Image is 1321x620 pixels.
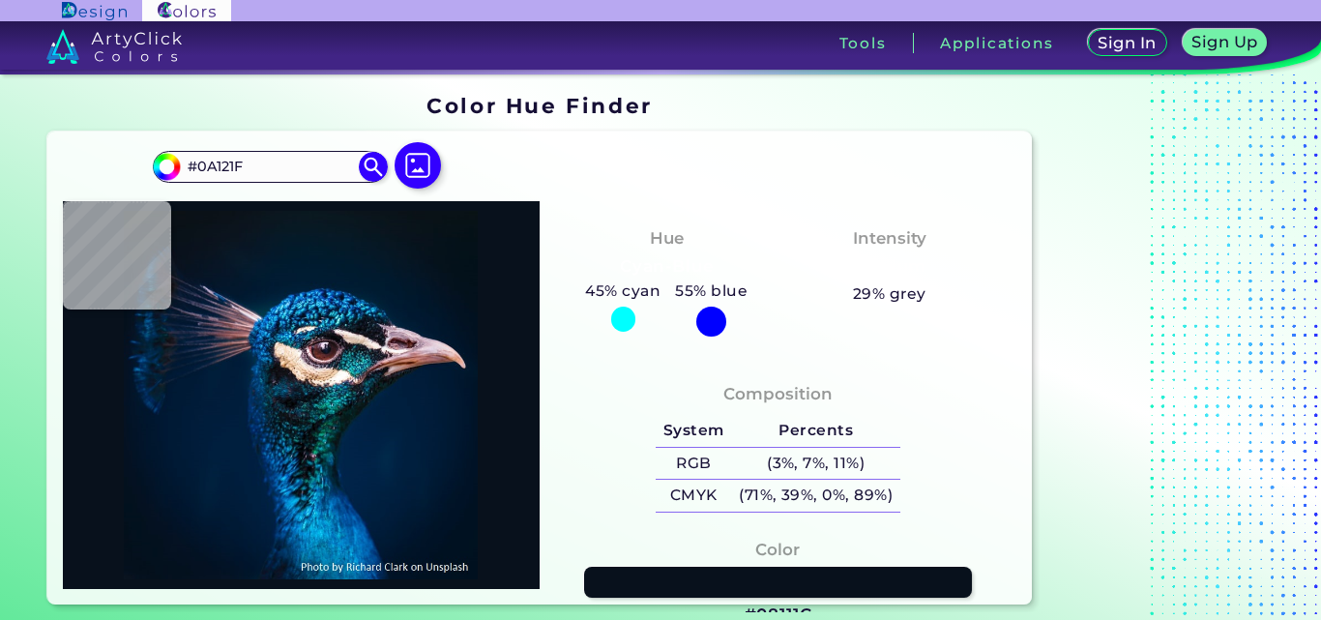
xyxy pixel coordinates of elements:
h5: Percents [731,415,899,447]
h3: Cyan-Blue [612,255,721,279]
a: Sign In [1091,30,1163,55]
h5: (71%, 39%, 0%, 89%) [731,480,899,512]
h4: Color [755,536,800,564]
h4: Hue [650,224,684,252]
img: logo_artyclick_colors_white.svg [46,29,183,64]
a: Sign Up [1186,30,1264,55]
h5: (3%, 7%, 11%) [731,448,899,480]
img: ArtyClick Design logo [62,2,127,20]
h4: Composition [723,380,833,408]
h5: RGB [656,448,731,480]
h1: Color Hue Finder [426,91,652,120]
h5: CMYK [656,480,731,512]
h5: 55% blue [668,279,755,304]
img: img_pavlin.jpg [73,211,530,578]
input: type color.. [181,154,361,180]
h5: 29% grey [853,281,926,307]
h4: Intensity [853,224,926,252]
h3: Tools [839,36,887,50]
h5: 45% cyan [578,279,668,304]
img: icon search [359,152,388,181]
h3: Applications [940,36,1053,50]
img: icon picture [395,142,441,189]
h5: Sign In [1101,36,1155,50]
h5: Sign Up [1194,35,1255,49]
h3: Medium [844,255,935,279]
h5: System [656,415,731,447]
